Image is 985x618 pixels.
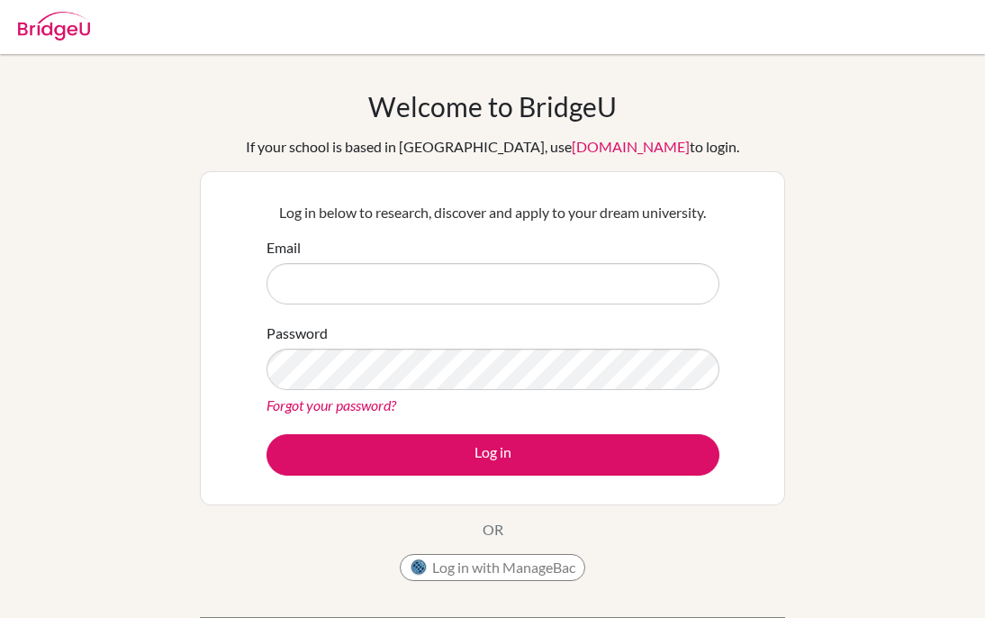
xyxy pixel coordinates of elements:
button: Log in with ManageBac [400,554,585,581]
label: Password [267,323,328,344]
a: Forgot your password? [267,396,396,414]
h1: Welcome to BridgeU [368,90,617,123]
div: If your school is based in [GEOGRAPHIC_DATA], use to login. [246,136,739,158]
a: [DOMAIN_NAME] [572,138,690,155]
p: Log in below to research, discover and apply to your dream university. [267,202,719,223]
p: OR [483,519,503,541]
img: Bridge-U [18,12,90,41]
label: Email [267,237,301,259]
button: Log in [267,434,719,476]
